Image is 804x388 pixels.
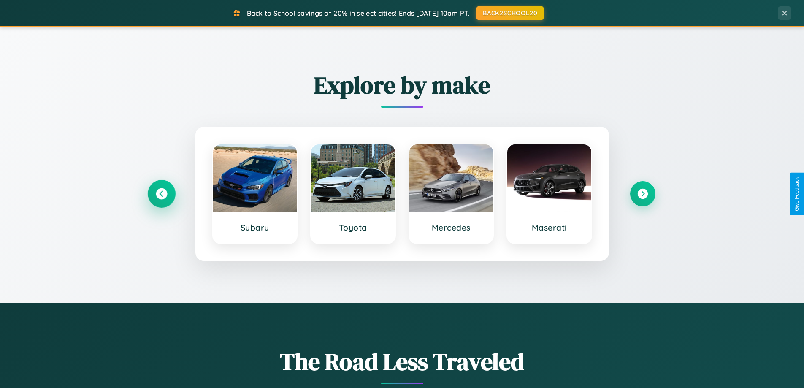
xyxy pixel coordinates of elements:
[794,177,800,211] div: Give Feedback
[418,222,485,233] h3: Mercedes
[319,222,387,233] h3: Toyota
[149,69,655,101] h2: Explore by make
[476,6,544,20] button: BACK2SCHOOL20
[516,222,583,233] h3: Maserati
[247,9,470,17] span: Back to School savings of 20% in select cities! Ends [DATE] 10am PT.
[149,345,655,378] h1: The Road Less Traveled
[222,222,289,233] h3: Subaru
